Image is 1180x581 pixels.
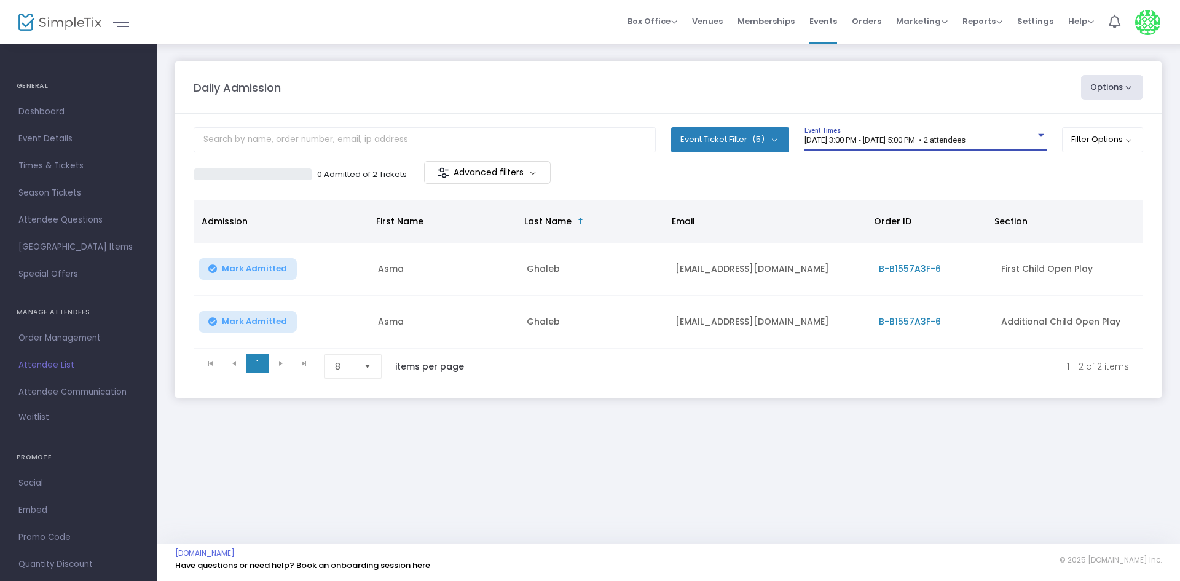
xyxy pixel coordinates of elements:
[879,263,941,275] span: B-B1557A3F-6
[222,317,287,326] span: Mark Admitted
[519,243,668,296] td: Ghaleb
[752,135,765,144] span: (5)
[519,296,668,349] td: Ghaleb
[879,315,941,328] span: B-B1557A3F-6
[18,330,138,346] span: Order Management
[1017,6,1053,37] span: Settings
[335,360,354,373] span: 8
[852,6,881,37] span: Orders
[18,185,138,201] span: Season Tickets
[395,360,464,373] label: items per page
[668,296,871,349] td: [EMAIL_ADDRESS][DOMAIN_NAME]
[18,357,138,373] span: Attendee List
[199,311,297,333] button: Mark Admitted
[962,15,1002,27] span: Reports
[994,296,1143,349] td: Additional Child Open Play
[668,243,871,296] td: [EMAIL_ADDRESS][DOMAIN_NAME]
[175,559,430,571] a: Have questions or need help? Book an onboarding session here
[896,15,948,27] span: Marketing
[18,158,138,174] span: Times & Tickets
[17,445,140,470] h4: PROMOTE
[17,74,140,98] h4: GENERAL
[804,135,966,144] span: [DATE] 3:00 PM - [DATE] 5:00 PM • 2 attendees
[175,548,235,558] a: [DOMAIN_NAME]
[809,6,837,37] span: Events
[671,127,789,152] button: Event Ticket Filter(5)
[371,243,519,296] td: Asma
[18,384,138,400] span: Attendee Communication
[371,296,519,349] td: Asma
[222,264,287,274] span: Mark Admitted
[1060,555,1162,565] span: © 2025 [DOMAIN_NAME] Inc.
[18,411,49,424] span: Waitlist
[317,168,407,181] p: 0 Admitted of 2 Tickets
[874,215,911,227] span: Order ID
[17,300,140,325] h4: MANAGE ATTENDEES
[576,216,586,226] span: Sortable
[18,212,138,228] span: Attendee Questions
[194,79,281,96] m-panel-title: Daily Admission
[524,215,572,227] span: Last Name
[18,475,138,491] span: Social
[437,167,449,179] img: filter
[994,243,1143,296] td: First Child Open Play
[18,131,138,147] span: Event Details
[376,215,423,227] span: First Name
[672,215,695,227] span: Email
[199,258,297,280] button: Mark Admitted
[246,354,269,373] span: Page 1
[18,104,138,120] span: Dashboard
[18,529,138,545] span: Promo Code
[194,200,1143,349] div: Data table
[737,6,795,37] span: Memberships
[18,502,138,518] span: Embed
[202,215,248,227] span: Admission
[18,239,138,255] span: [GEOGRAPHIC_DATA] Items
[18,556,138,572] span: Quantity Discount
[994,215,1028,227] span: Section
[194,127,656,152] input: Search by name, order number, email, ip address
[1062,127,1144,152] button: Filter Options
[627,15,677,27] span: Box Office
[18,266,138,282] span: Special Offers
[359,355,376,378] button: Select
[692,6,723,37] span: Venues
[1081,75,1144,100] button: Options
[1068,15,1094,27] span: Help
[490,354,1129,379] kendo-pager-info: 1 - 2 of 2 items
[424,161,551,184] m-button: Advanced filters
